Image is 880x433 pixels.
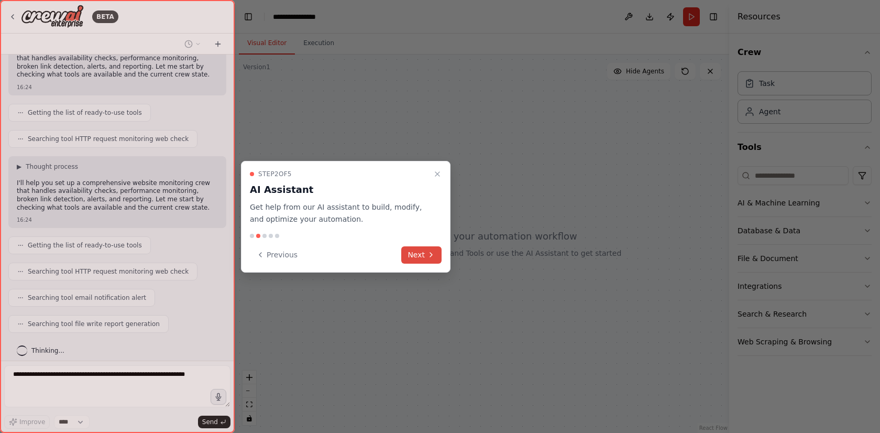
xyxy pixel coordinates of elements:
[431,168,444,180] button: Close walkthrough
[250,246,304,264] button: Previous
[241,9,256,24] button: Hide left sidebar
[250,201,429,225] p: Get help from our AI assistant to build, modify, and optimize your automation.
[401,246,442,264] button: Next
[250,182,429,197] h3: AI Assistant
[258,170,292,178] span: Step 2 of 5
